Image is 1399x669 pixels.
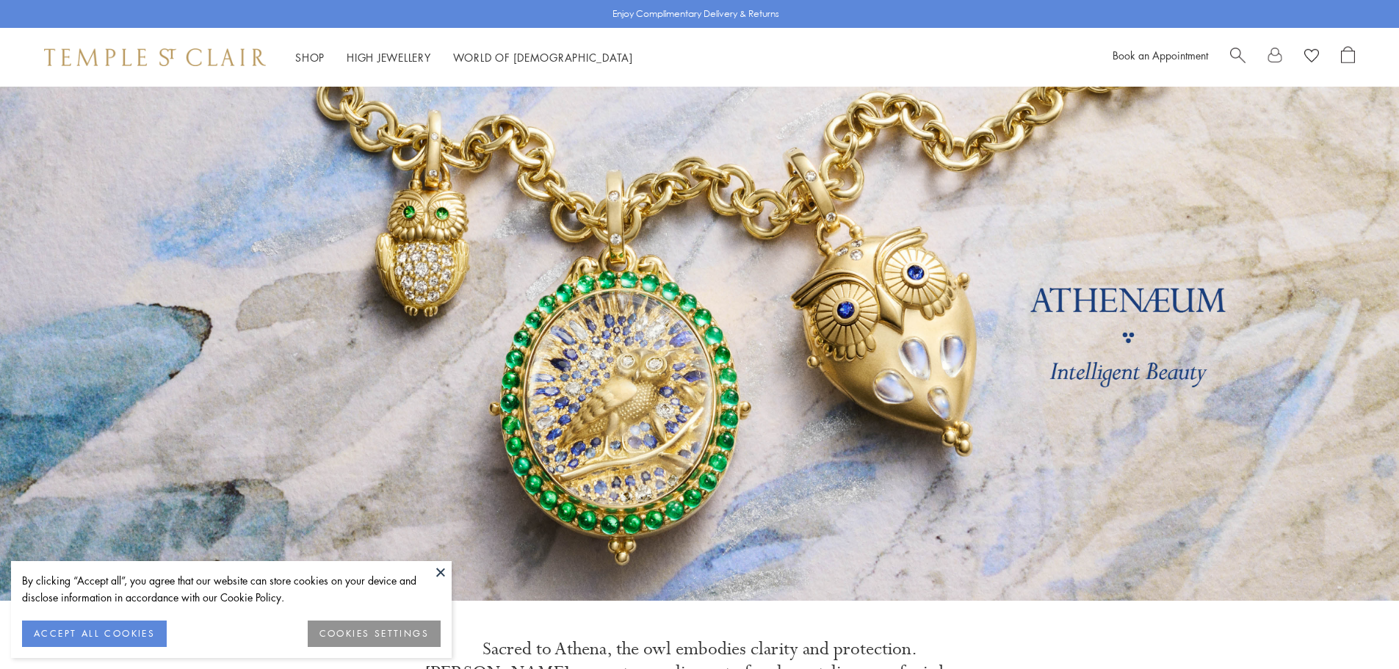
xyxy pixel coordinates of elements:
img: Temple St. Clair [44,48,266,66]
a: Open Shopping Bag [1341,46,1355,68]
a: High JewelleryHigh Jewellery [347,50,431,65]
button: COOKIES SETTINGS [308,621,441,647]
a: World of [DEMOGRAPHIC_DATA]World of [DEMOGRAPHIC_DATA] [453,50,633,65]
p: Enjoy Complimentary Delivery & Returns [612,7,779,21]
a: View Wishlist [1304,46,1319,68]
a: Book an Appointment [1113,48,1208,62]
div: By clicking “Accept all”, you agree that our website can store cookies on your device and disclos... [22,572,441,606]
button: ACCEPT ALL COOKIES [22,621,167,647]
a: Search [1230,46,1246,68]
nav: Main navigation [295,48,633,67]
a: ShopShop [295,50,325,65]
